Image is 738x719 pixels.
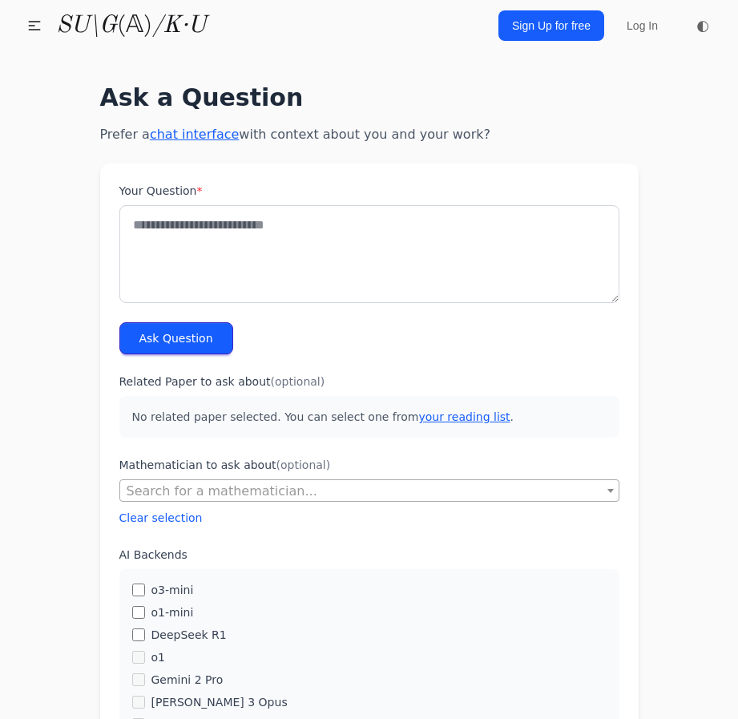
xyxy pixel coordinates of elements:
span: (optional) [271,375,325,388]
label: o3-mini [151,582,194,598]
a: chat interface [150,127,239,142]
label: o1 [151,649,165,665]
label: o1-mini [151,604,194,620]
a: Sign Up for free [498,10,604,41]
i: /K·U [152,14,206,38]
a: your reading list [418,410,510,423]
h1: Ask a Question [100,83,639,112]
a: SU\G(𝔸)/K·U [56,11,206,40]
p: Prefer a with context about you and your work? [100,125,639,144]
label: DeepSeek R1 [151,627,227,643]
button: ◐ [687,10,719,42]
label: Related Paper to ask about [119,374,619,390]
label: AI Backends [119,547,619,563]
button: Ask Question [119,322,233,354]
i: SU\G [56,14,117,38]
label: [PERSON_NAME] 3 Opus [151,694,288,710]
label: Your Question [119,183,619,199]
span: Search for a mathematician... [127,483,317,499]
a: Log In [617,11,667,40]
label: Gemini 2 Pro [151,672,224,688]
span: Search for a mathematician... [120,480,619,503]
span: (optional) [276,458,331,471]
span: Search for a mathematician... [119,479,619,502]
label: Mathematician to ask about [119,457,619,473]
p: No related paper selected. You can select one from . [119,396,619,438]
button: Clear selection [119,510,203,526]
span: ◐ [696,18,709,33]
